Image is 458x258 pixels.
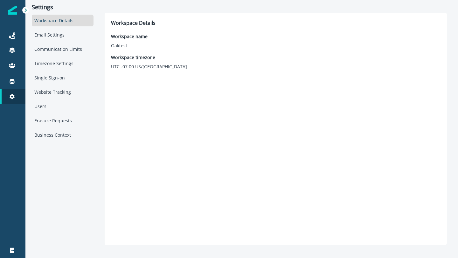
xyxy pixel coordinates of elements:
p: Workspace timezone [111,54,187,61]
p: Workspace Details [111,19,441,27]
p: Workspace name [111,33,148,40]
div: Website Tracking [32,86,94,98]
p: UTC -07:00 US/[GEOGRAPHIC_DATA] [111,63,187,70]
div: Communication Limits [32,43,94,55]
div: Business Context [32,129,94,141]
p: Settings [32,4,94,11]
p: Oaktest [111,42,148,49]
div: Timezone Settings [32,58,94,69]
div: Users [32,100,94,112]
div: Email Settings [32,29,94,41]
div: Single Sign-on [32,72,94,84]
img: Inflection [8,6,17,15]
div: Erasure Requests [32,115,94,126]
div: Workspace Details [32,15,94,26]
